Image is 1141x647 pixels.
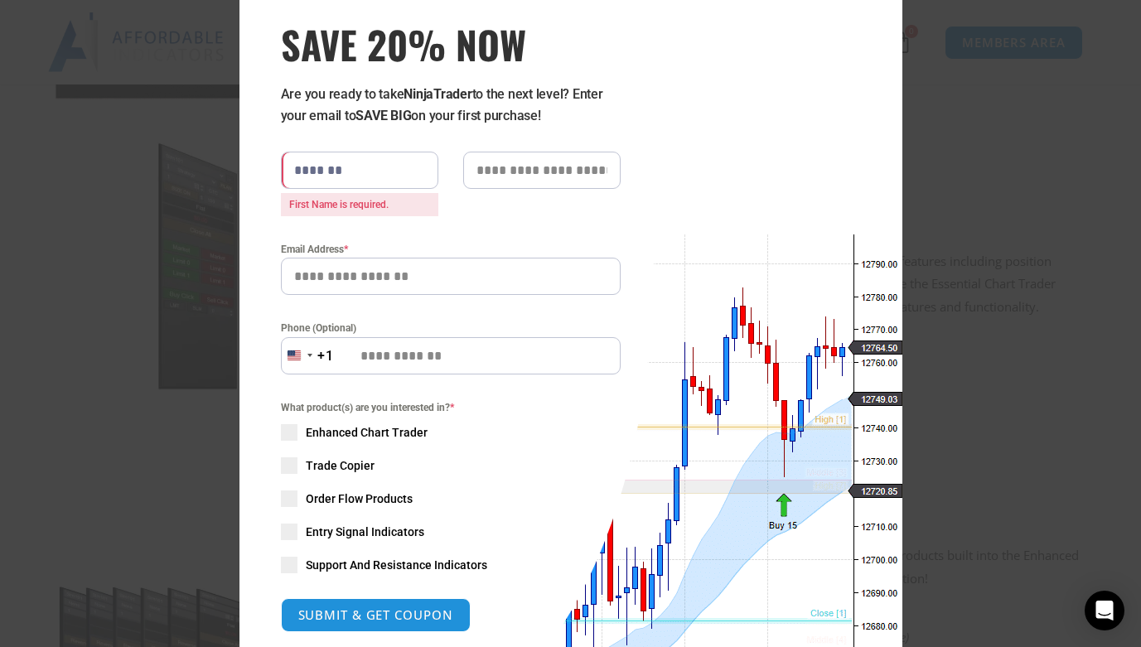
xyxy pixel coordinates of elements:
[281,21,621,67] span: SAVE 20% NOW
[281,320,621,336] label: Phone (Optional)
[404,86,471,102] strong: NinjaTrader
[281,84,621,127] p: Are you ready to take to the next level? Enter your email to on your first purchase!
[281,557,621,573] label: Support And Resistance Indicators
[281,399,621,416] span: What product(s) are you interested in?
[281,490,621,507] label: Order Flow Products
[281,193,438,216] span: First Name is required.
[355,108,411,123] strong: SAVE BIG
[317,345,334,367] div: +1
[281,424,621,441] label: Enhanced Chart Trader
[281,524,621,540] label: Entry Signal Indicators
[306,557,487,573] span: Support And Resistance Indicators
[306,490,413,507] span: Order Flow Products
[306,424,428,441] span: Enhanced Chart Trader
[281,598,471,632] button: SUBMIT & GET COUPON
[281,457,621,474] label: Trade Copier
[306,457,375,474] span: Trade Copier
[306,524,424,540] span: Entry Signal Indicators
[1085,591,1124,630] div: Open Intercom Messenger
[281,241,621,258] label: Email Address
[281,337,334,374] button: Selected country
